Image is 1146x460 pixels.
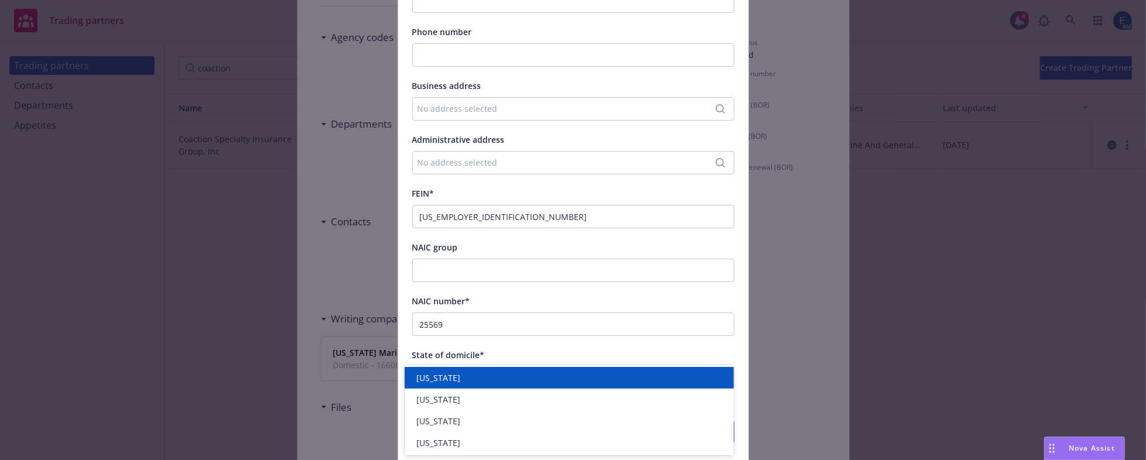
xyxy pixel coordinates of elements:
span: Nova Assist [1069,443,1115,453]
span: FEIN* [412,188,435,199]
svg: Search [716,104,725,114]
span: [US_STATE] [416,437,460,449]
span: Phone number [412,26,472,37]
button: No address selected [412,97,734,121]
span: Business address [412,80,481,91]
button: Nova Assist [1044,437,1125,460]
span: Administrative address [412,134,505,145]
span: [US_STATE] [416,372,460,384]
svg: Search [716,158,725,167]
span: NAIC group [412,242,458,253]
button: No address selected [412,151,734,174]
div: No address selected [418,156,717,169]
span: NAIC number* [412,296,470,307]
span: State of domicile* [412,349,485,361]
div: No address selected [418,102,717,115]
span: [US_STATE] [416,415,460,427]
span: [US_STATE] [416,393,460,406]
div: Drag to move [1045,437,1059,459]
